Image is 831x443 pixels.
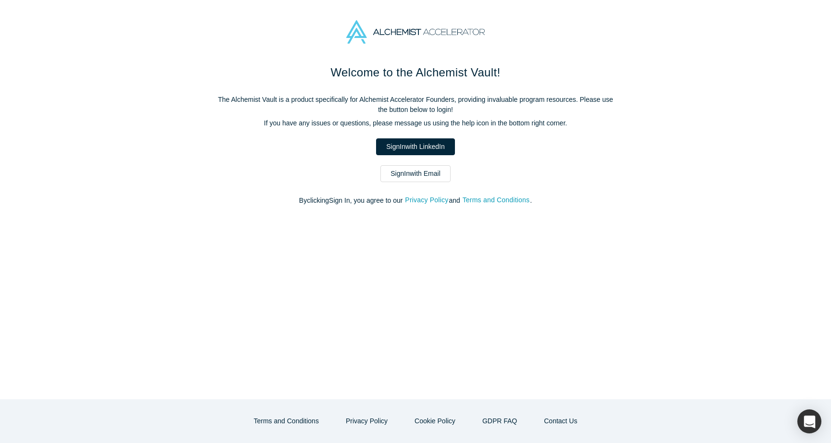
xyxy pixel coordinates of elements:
[346,20,485,44] img: Alchemist Accelerator Logo
[380,165,451,182] a: SignInwith Email
[214,196,617,206] p: By clicking Sign In , you agree to our and .
[462,195,530,206] button: Terms and Conditions
[336,413,398,430] button: Privacy Policy
[214,64,617,81] h1: Welcome to the Alchemist Vault!
[376,138,454,155] a: SignInwith LinkedIn
[404,195,449,206] button: Privacy Policy
[534,413,587,430] a: Contact Us
[472,413,527,430] a: GDPR FAQ
[214,95,617,115] p: The Alchemist Vault is a product specifically for Alchemist Accelerator Founders, providing inval...
[214,118,617,128] p: If you have any issues or questions, please message us using the help icon in the bottom right co...
[404,413,466,430] button: Cookie Policy
[244,413,329,430] button: Terms and Conditions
